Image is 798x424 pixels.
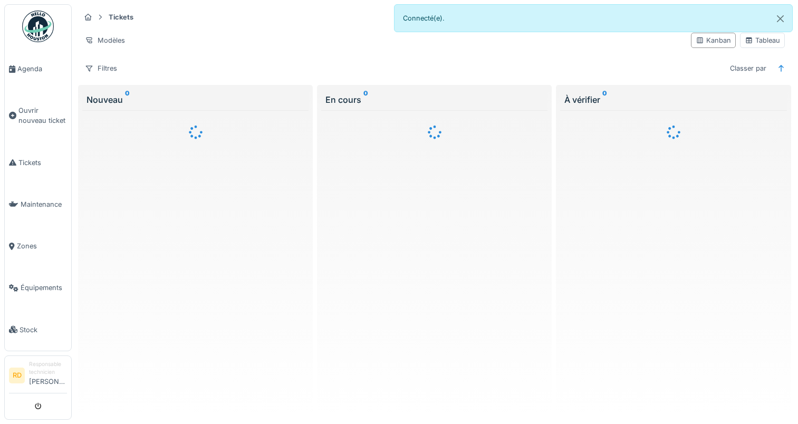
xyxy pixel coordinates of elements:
[394,4,793,32] div: Connecté(e).
[125,93,130,106] sup: 0
[5,142,71,184] a: Tickets
[29,360,67,391] li: [PERSON_NAME]
[17,64,67,74] span: Agenda
[768,5,792,33] button: Close
[21,199,67,209] span: Maintenance
[5,267,71,309] a: Équipements
[86,93,304,106] div: Nouveau
[29,360,67,377] div: Responsable technicien
[9,368,25,383] li: RD
[696,35,731,45] div: Kanban
[18,105,67,126] span: Ouvrir nouveau ticket
[20,325,67,335] span: Stock
[5,184,71,225] a: Maintenance
[5,48,71,90] a: Agenda
[80,33,130,48] div: Modèles
[564,93,782,106] div: À vérifier
[9,360,67,393] a: RD Responsable technicien[PERSON_NAME]
[80,61,122,76] div: Filtres
[725,61,771,76] div: Classer par
[5,309,71,351] a: Stock
[745,35,780,45] div: Tableau
[21,283,67,293] span: Équipements
[325,93,543,106] div: En cours
[17,241,67,251] span: Zones
[363,93,368,106] sup: 0
[22,11,54,42] img: Badge_color-CXgf-gQk.svg
[18,158,67,168] span: Tickets
[104,12,138,22] strong: Tickets
[5,90,71,141] a: Ouvrir nouveau ticket
[5,225,71,267] a: Zones
[602,93,607,106] sup: 0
